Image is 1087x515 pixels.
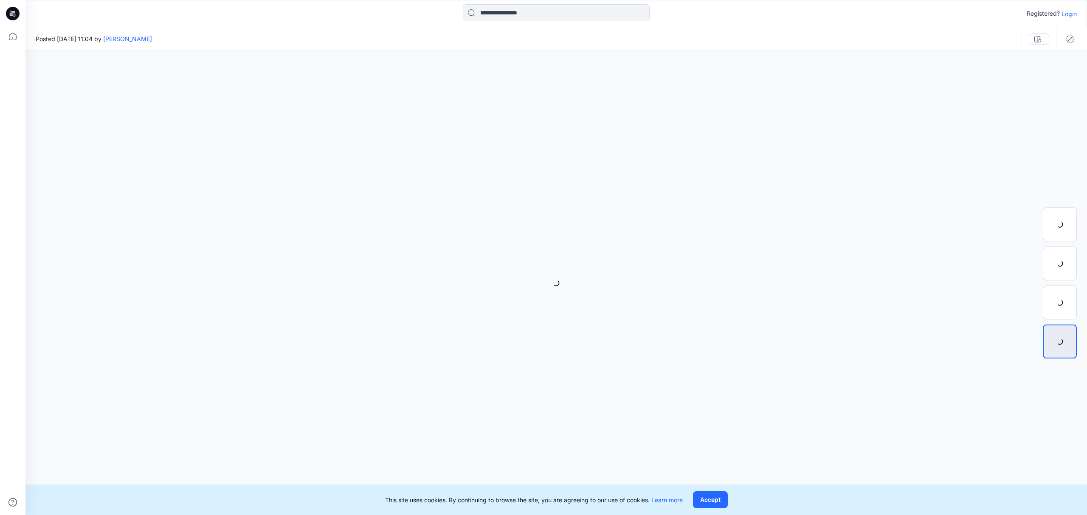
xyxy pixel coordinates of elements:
[1062,9,1077,18] p: Login
[693,491,728,508] button: Accept
[1027,8,1060,19] p: Registered?
[103,35,152,42] a: [PERSON_NAME]
[36,34,152,43] span: Posted [DATE] 11:04 by
[651,496,683,504] a: Learn more
[385,495,683,504] p: This site uses cookies. By continuing to browse the site, you are agreeing to our use of cookies.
